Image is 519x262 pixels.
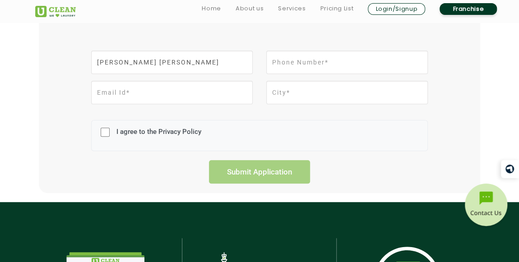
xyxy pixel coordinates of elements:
a: Services [278,3,306,14]
input: Phone Number* [266,51,428,74]
a: Home [202,3,221,14]
label: I agree to the Privacy Policy [114,128,201,144]
input: Name* [91,51,253,74]
img: contact-btn [463,184,509,229]
img: UClean Laundry and Dry Cleaning [35,6,76,17]
a: Pricing List [320,3,353,14]
a: Franchise [440,3,497,15]
a: Login/Signup [368,3,425,15]
input: Email Id* [91,81,253,104]
input: City* [266,81,428,104]
a: About us [236,3,264,14]
input: Submit Application [209,160,310,184]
